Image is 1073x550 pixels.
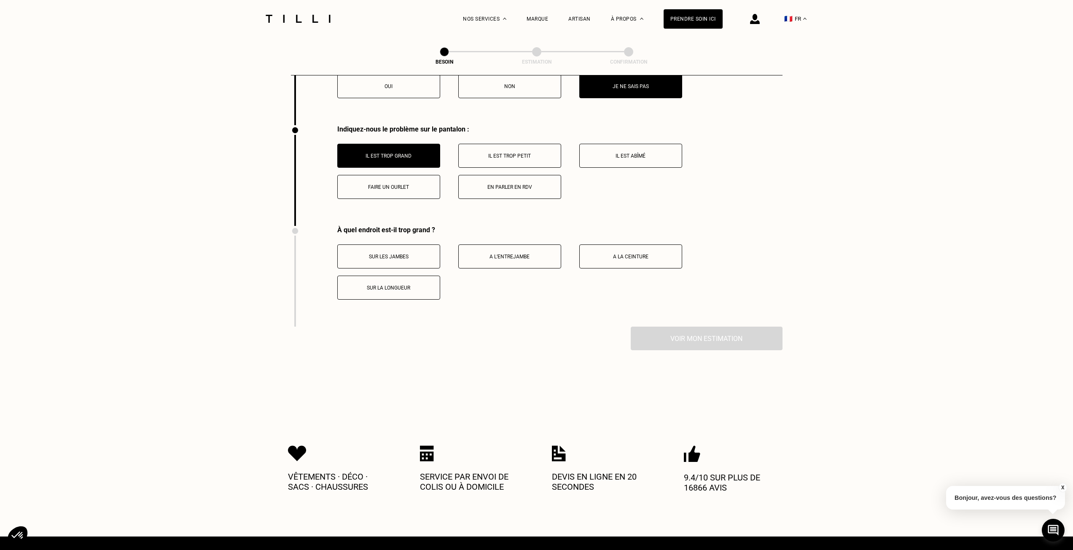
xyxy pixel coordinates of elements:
button: X [1058,483,1067,492]
img: Menu déroulant à propos [640,18,643,20]
button: Sur la longueur [337,276,440,300]
button: Je ne sais pas [579,74,682,98]
button: Oui [337,74,440,98]
button: Non [458,74,561,98]
p: En parler en RDV [463,184,557,190]
p: Faire un ourlet [342,184,436,190]
img: Menu déroulant [503,18,506,20]
img: Icon [420,445,434,461]
p: Devis en ligne en 20 secondes [552,472,653,492]
p: Il est trop petit [463,153,557,159]
div: Besoin [402,59,487,65]
p: Sur la longueur [342,285,436,291]
p: Je ne sais pas [584,83,678,89]
a: Marque [527,16,548,22]
a: Artisan [568,16,591,22]
div: À quel endroit est-il trop grand ? [337,226,783,234]
p: Sur les jambes [342,254,436,260]
p: Oui [342,83,436,89]
div: Confirmation [586,59,671,65]
img: Logo du service de couturière Tilli [263,15,333,23]
p: Vêtements · Déco · Sacs · Chaussures [288,472,389,492]
div: Estimation [495,59,579,65]
div: Indiquez-nous le problème sur le pantalon : [337,125,783,133]
button: A la ceinture [579,244,682,268]
button: Faire un ourlet [337,175,440,199]
button: Il est abîmé [579,144,682,168]
button: En parler en RDV [458,175,561,199]
p: Non [463,83,557,89]
p: Il est trop grand [342,153,436,159]
img: Icon [552,445,566,461]
button: Il est trop petit [458,144,561,168]
button: Sur les jambes [337,244,440,268]
button: A l’entrejambe [458,244,561,268]
p: A la ceinture [584,254,678,260]
p: A l’entrejambe [463,254,557,260]
p: Il est abîmé [584,153,678,159]
a: Prendre soin ici [664,9,723,29]
img: Icon [684,445,700,462]
p: Bonjour, avez-vous des questions? [946,486,1065,510]
span: 🇫🇷 [784,15,793,23]
img: icône connexion [750,14,760,24]
p: Service par envoi de colis ou à domicile [420,472,521,492]
button: Il est trop grand [337,144,440,168]
img: menu déroulant [803,18,807,20]
img: Icon [288,445,307,461]
p: 9.4/10 sur plus de 16866 avis [684,472,785,493]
